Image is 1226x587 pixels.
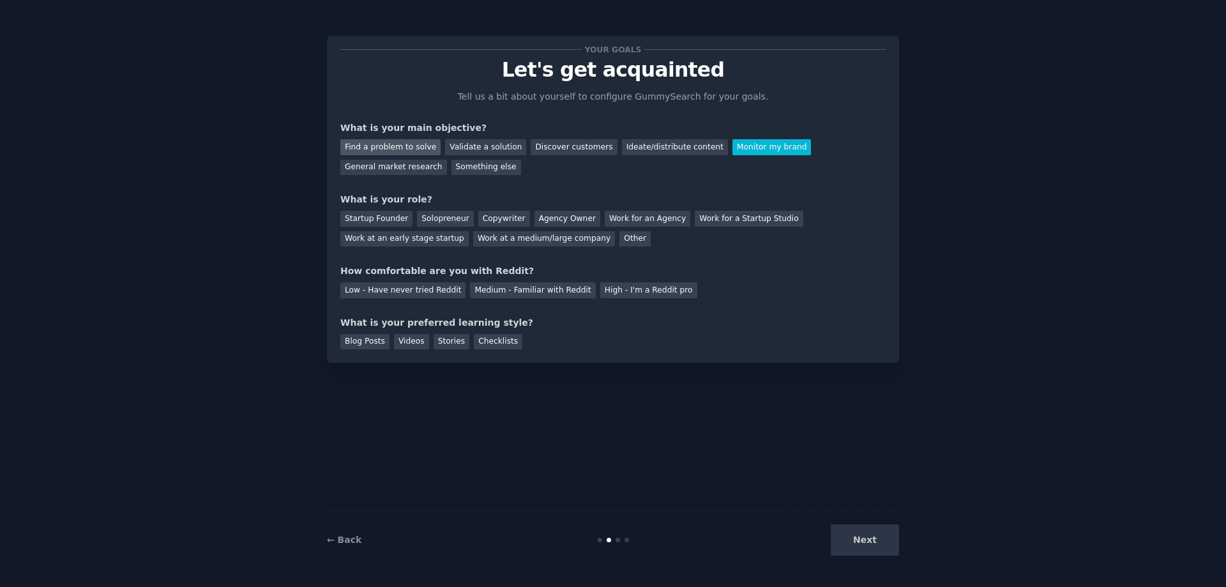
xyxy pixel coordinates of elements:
div: Ideate/distribute content [622,139,728,155]
div: Low - Have never tried Reddit [340,282,465,298]
div: Startup Founder [340,211,412,227]
div: Find a problem to solve [340,139,441,155]
div: High - I'm a Reddit pro [600,282,697,298]
p: Tell us a bit about yourself to configure GummySearch for your goals. [452,90,774,103]
div: Work at a medium/large company [473,231,615,247]
div: Agency Owner [534,211,600,227]
div: Work for a Startup Studio [695,211,803,227]
div: Monitor my brand [732,139,811,155]
div: Copywriter [478,211,530,227]
div: Checklists [474,334,522,350]
div: Videos [394,334,429,350]
div: How comfortable are you with Reddit? [340,264,886,278]
div: General market research [340,160,447,176]
div: Discover customers [531,139,617,155]
div: Work at an early stage startup [340,231,469,247]
div: Work for an Agency [605,211,690,227]
div: Solopreneur [417,211,473,227]
div: Blog Posts [340,334,390,350]
div: What is your main objective? [340,121,886,135]
div: Medium - Familiar with Reddit [470,282,595,298]
span: Your goals [582,43,644,56]
div: What is your role? [340,193,886,206]
p: Let's get acquainted [340,59,886,81]
div: Something else [451,160,521,176]
div: Other [619,231,651,247]
div: What is your preferred learning style? [340,316,886,330]
a: ← Back [327,535,361,545]
div: Stories [434,334,469,350]
div: Validate a solution [445,139,526,155]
